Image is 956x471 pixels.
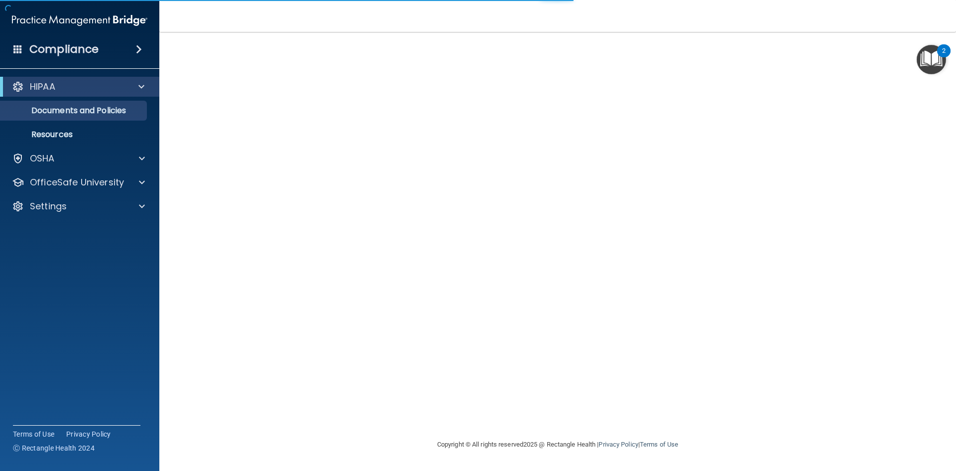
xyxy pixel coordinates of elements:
h4: Compliance [29,42,99,56]
iframe: Drift Widget Chat Controller [784,400,944,440]
a: Privacy Policy [598,441,638,448]
a: Terms of Use [640,441,678,448]
p: OSHA [30,153,55,164]
p: Resources [6,130,142,140]
a: HIPAA [12,81,144,93]
p: Documents and Policies [6,106,142,116]
img: PMB logo [12,10,147,30]
div: Copyright © All rights reserved 2025 @ Rectangle Health | | [376,429,739,461]
a: Terms of Use [13,429,54,439]
a: Settings [12,200,145,212]
a: Privacy Policy [66,429,111,439]
button: Open Resource Center, 2 new notifications [917,45,946,74]
div: 2 [942,51,946,64]
p: Settings [30,200,67,212]
a: OSHA [12,153,145,164]
span: Ⓒ Rectangle Health 2024 [13,443,95,453]
p: HIPAA [30,81,55,93]
p: OfficeSafe University [30,176,124,188]
a: OfficeSafe University [12,176,145,188]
